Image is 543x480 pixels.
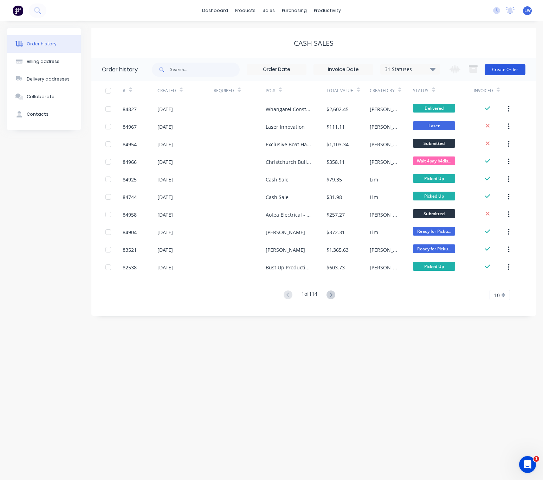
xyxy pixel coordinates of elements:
[327,193,342,201] div: $31.98
[157,211,173,218] div: [DATE]
[327,229,345,236] div: $372.31
[157,105,173,113] div: [DATE]
[157,88,176,94] div: Created
[266,264,312,271] div: Bust Up Productions
[232,5,259,16] div: products
[7,105,81,123] button: Contacts
[170,63,240,77] input: Search...
[413,156,455,165] span: Wait 4pay b4dis...
[370,246,399,254] div: [PERSON_NAME]
[27,41,57,47] div: Order history
[123,81,157,100] div: #
[474,88,493,94] div: Invoiced
[266,158,312,166] div: Christchurch Bull Breed Rescue
[123,264,137,271] div: 82538
[534,456,539,462] span: 1
[123,141,137,148] div: 84954
[266,81,327,100] div: PO #
[157,229,173,236] div: [DATE]
[370,229,378,236] div: Lim
[123,88,125,94] div: #
[123,158,137,166] div: 84966
[199,5,232,16] a: dashboard
[123,105,137,113] div: 84827
[7,88,81,105] button: Collaborate
[214,88,234,94] div: Required
[157,81,214,100] div: Created
[123,176,137,183] div: 84925
[474,81,509,100] div: Invoiced
[157,193,173,201] div: [DATE]
[266,211,312,218] div: Aotea Electrical - [PERSON_NAME]
[327,176,342,183] div: $79.35
[302,290,317,300] div: 1 of 114
[327,105,349,113] div: $2,602.45
[413,174,455,183] span: Picked Up
[310,5,344,16] div: productivity
[7,35,81,53] button: Order history
[413,262,455,271] span: Picked Up
[524,7,531,14] span: LW
[413,81,474,100] div: Status
[123,193,137,201] div: 84744
[266,193,289,201] div: Cash Sale
[123,211,137,218] div: 84958
[157,264,173,271] div: [DATE]
[413,121,455,130] span: Laser
[327,81,370,100] div: Total Value
[266,246,305,254] div: [PERSON_NAME]
[370,176,378,183] div: Lim
[370,264,399,271] div: [PERSON_NAME]
[327,123,345,130] div: $111.11
[370,88,395,94] div: Created By
[27,58,59,65] div: Billing address
[157,246,173,254] div: [DATE]
[266,123,305,130] div: Laser Innovation
[413,139,455,148] span: Submitted
[27,94,54,100] div: Collaborate
[7,53,81,70] button: Billing address
[123,123,137,130] div: 84967
[494,292,500,299] span: 10
[314,64,373,75] input: Invoice Date
[157,141,173,148] div: [DATE]
[266,141,312,148] div: Exclusive Boat Haulage Ltd
[370,158,399,166] div: [PERSON_NAME]
[123,229,137,236] div: 84904
[370,81,413,100] div: Created By
[327,88,353,94] div: Total Value
[327,141,349,148] div: $1,103.34
[485,64,525,75] button: Create Order
[266,105,312,113] div: Whangarei Construction
[370,211,399,218] div: [PERSON_NAME]
[327,158,345,166] div: $358.11
[7,70,81,88] button: Delivery addresses
[413,192,455,200] span: Picked Up
[102,65,138,74] div: Order history
[370,193,378,201] div: Lim
[413,104,455,113] span: Delivered
[266,88,275,94] div: PO #
[157,176,173,183] div: [DATE]
[413,88,428,94] div: Status
[294,39,334,47] div: Cash Sales
[327,264,345,271] div: $603.73
[370,141,399,148] div: [PERSON_NAME]
[327,246,349,254] div: $1,365.63
[381,65,440,73] div: 31 Statuses
[266,229,305,236] div: [PERSON_NAME]
[413,227,455,236] span: Ready for Picku...
[214,81,266,100] div: Required
[157,123,173,130] div: [DATE]
[278,5,310,16] div: purchasing
[259,5,278,16] div: sales
[266,176,289,183] div: Cash Sale
[413,209,455,218] span: Submitted
[247,64,306,75] input: Order Date
[157,158,173,166] div: [DATE]
[370,123,399,130] div: [PERSON_NAME]
[13,5,23,16] img: Factory
[123,246,137,254] div: 83521
[370,105,399,113] div: [PERSON_NAME]
[327,211,345,218] div: $257.27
